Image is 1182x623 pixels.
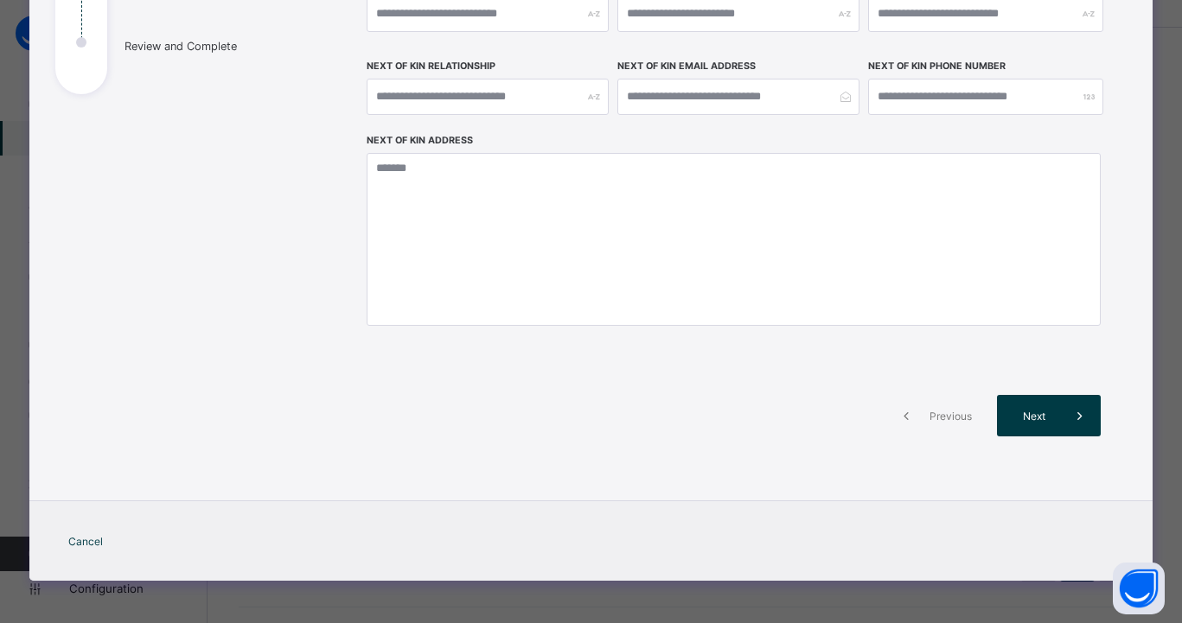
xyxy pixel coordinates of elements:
label: Next of Kin Phone Number [868,60,1006,72]
label: Next of Kin Relationship [367,60,495,72]
span: Next [1010,410,1059,423]
span: Cancel [68,535,103,548]
label: Next of Kin Address [367,135,473,146]
span: Previous [927,410,974,423]
button: Open asap [1113,563,1165,614]
label: Next of Kin Email Address [617,60,756,72]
